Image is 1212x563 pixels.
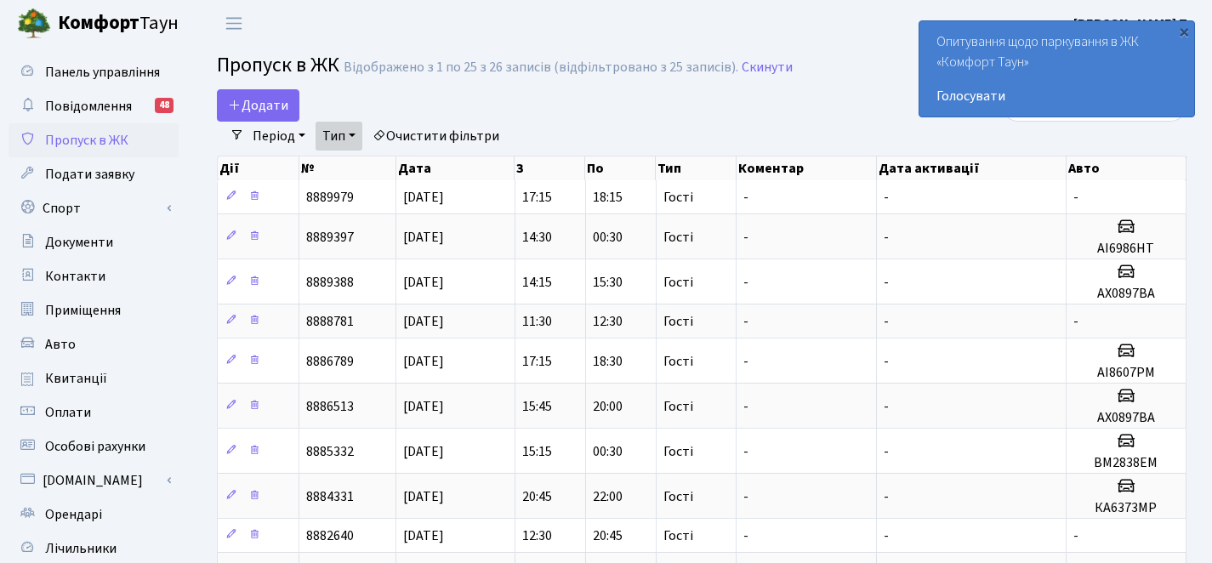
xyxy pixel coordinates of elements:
[522,442,552,461] span: 15:15
[656,156,736,180] th: Тип
[522,312,552,331] span: 11:30
[1073,241,1179,257] h5: АІ6986НТ
[663,490,693,503] span: Гості
[246,122,312,151] a: Період
[1073,410,1179,426] h5: АХ0897ВА
[45,505,102,524] span: Орендарі
[593,487,623,506] span: 22:00
[45,63,160,82] span: Панель управління
[9,259,179,293] a: Контакти
[9,327,179,361] a: Авто
[743,228,748,247] span: -
[9,89,179,123] a: Повідомлення48
[45,97,132,116] span: Повідомлення
[45,233,113,252] span: Документи
[593,397,623,416] span: 20:00
[522,273,552,292] span: 14:15
[884,526,889,545] span: -
[344,60,738,76] div: Відображено з 1 по 25 з 26 записів (відфільтровано з 25 записів).
[663,400,693,413] span: Гості
[306,273,354,292] span: 8889388
[396,156,515,180] th: Дата
[743,487,748,506] span: -
[663,315,693,328] span: Гості
[218,156,299,180] th: Дії
[877,156,1067,180] th: Дата активації
[45,437,145,456] span: Особові рахунки
[45,301,121,320] span: Приміщення
[45,539,117,558] span: Лічильники
[9,293,179,327] a: Приміщення
[403,352,444,371] span: [DATE]
[9,395,179,429] a: Оплати
[515,156,585,180] th: З
[403,397,444,416] span: [DATE]
[9,498,179,532] a: Орендарі
[1073,500,1179,516] h5: КА6373МР
[884,352,889,371] span: -
[9,361,179,395] a: Квитанції
[58,9,139,37] b: Комфорт
[45,131,128,150] span: Пропуск в ЖК
[217,50,339,80] span: Пропуск в ЖК
[403,442,444,461] span: [DATE]
[743,352,748,371] span: -
[522,526,552,545] span: 12:30
[663,445,693,458] span: Гості
[663,191,693,204] span: Гості
[45,335,76,354] span: Авто
[743,188,748,207] span: -
[1175,23,1192,40] div: ×
[593,442,623,461] span: 00:30
[884,487,889,506] span: -
[366,122,506,151] a: Очистити фільтри
[593,188,623,207] span: 18:15
[306,352,354,371] span: 8886789
[1073,365,1179,381] h5: АІ8607РМ
[522,487,552,506] span: 20:45
[9,429,179,463] a: Особові рахунки
[884,312,889,331] span: -
[884,397,889,416] span: -
[663,529,693,543] span: Гості
[403,312,444,331] span: [DATE]
[884,273,889,292] span: -
[593,352,623,371] span: 18:30
[522,397,552,416] span: 15:45
[884,188,889,207] span: -
[306,188,354,207] span: 8889979
[213,9,255,37] button: Переключити навігацію
[45,267,105,286] span: Контакти
[663,355,693,368] span: Гості
[217,89,299,122] a: Додати
[45,369,107,388] span: Квитанції
[522,352,552,371] span: 17:15
[1073,312,1078,331] span: -
[1073,526,1078,545] span: -
[522,228,552,247] span: 14:30
[403,487,444,506] span: [DATE]
[306,487,354,506] span: 8884331
[403,228,444,247] span: [DATE]
[9,123,179,157] a: Пропуск в ЖК
[9,463,179,498] a: [DOMAIN_NAME]
[585,156,656,180] th: По
[1073,14,1192,34] a: [PERSON_NAME] П.
[743,397,748,416] span: -
[663,230,693,244] span: Гості
[306,228,354,247] span: 8889397
[306,442,354,461] span: 8885332
[58,9,179,38] span: Таун
[743,312,748,331] span: -
[1073,455,1179,471] h5: ВМ2838ЕМ
[9,225,179,259] a: Документи
[306,397,354,416] span: 8886513
[299,156,396,180] th: №
[1073,14,1192,33] b: [PERSON_NAME] П.
[936,86,1177,106] a: Голосувати
[593,228,623,247] span: 00:30
[743,526,748,545] span: -
[403,526,444,545] span: [DATE]
[743,273,748,292] span: -
[403,188,444,207] span: [DATE]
